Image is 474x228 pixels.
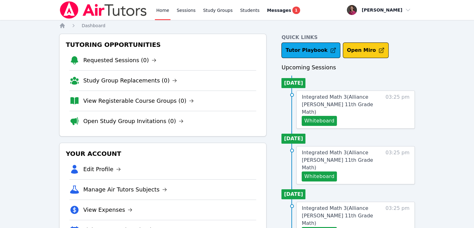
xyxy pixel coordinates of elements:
[302,149,382,171] a: Integrated Math 3(Alliance [PERSON_NAME] 11th Grade Math)
[302,205,373,226] span: Integrated Math 3 ( Alliance [PERSON_NAME] 11th Grade Math )
[83,97,194,105] a: View Registerable Course Groups (0)
[83,165,121,174] a: Edit Profile
[281,63,415,72] h3: Upcoming Sessions
[59,22,415,29] nav: Breadcrumb
[59,1,147,19] img: Air Tutors
[281,42,340,58] a: Tutor Playbook
[83,76,177,85] a: Study Group Replacements (0)
[292,7,300,14] span: 1
[385,93,409,126] span: 03:25 pm
[281,34,415,41] h4: Quick Links
[302,116,337,126] button: Whiteboard
[281,78,305,88] li: [DATE]
[302,94,373,115] span: Integrated Math 3 ( Alliance [PERSON_NAME] 11th Grade Math )
[82,22,105,29] a: Dashboard
[343,42,389,58] button: Open Miro
[83,117,184,126] a: Open Study Group Invitations (0)
[83,56,156,65] a: Requested Sessions (0)
[65,39,261,50] h3: Tutoring Opportunities
[302,150,373,171] span: Integrated Math 3 ( Alliance [PERSON_NAME] 11th Grade Math )
[281,134,305,144] li: [DATE]
[385,149,409,181] span: 03:25 pm
[65,148,261,159] h3: Your Account
[82,23,105,28] span: Dashboard
[83,185,167,194] a: Manage Air Tutors Subjects
[267,7,291,13] span: Messages
[302,171,337,181] button: Whiteboard
[302,93,382,116] a: Integrated Math 3(Alliance [PERSON_NAME] 11th Grade Math)
[83,206,132,214] a: View Expenses
[281,189,305,199] li: [DATE]
[302,205,382,227] a: Integrated Math 3(Alliance [PERSON_NAME] 11th Grade Math)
